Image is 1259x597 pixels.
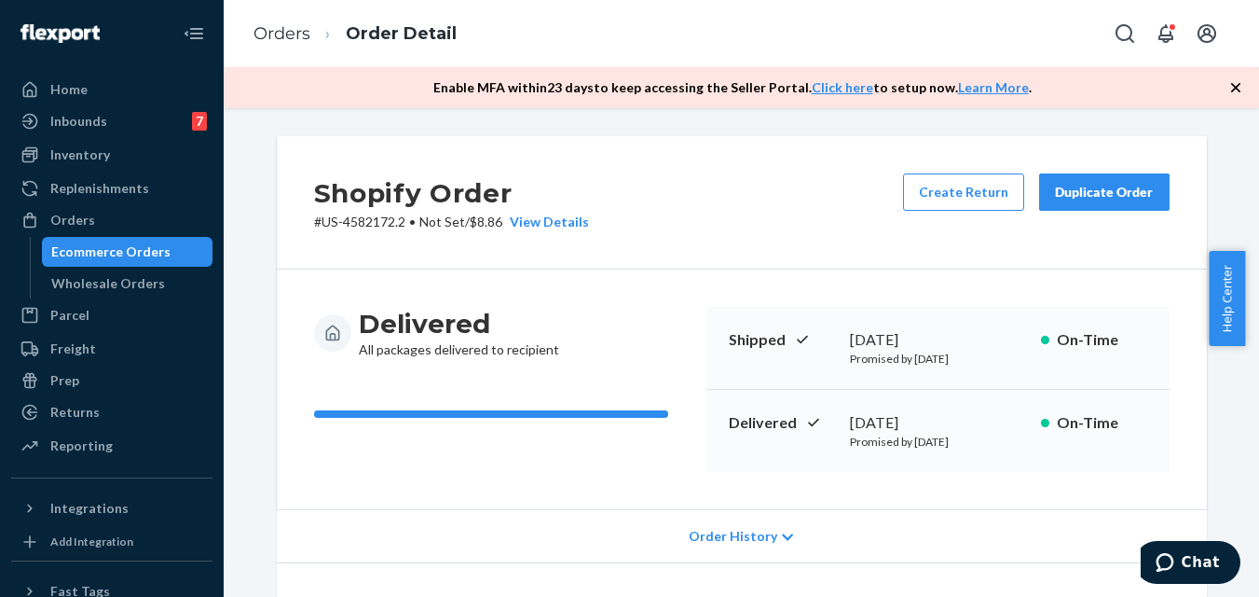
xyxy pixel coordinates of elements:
[50,179,149,198] div: Replenishments
[1057,412,1147,434] p: On-Time
[11,140,212,170] a: Inventory
[359,307,559,359] div: All packages delivered to recipient
[11,106,212,136] a: Inbounds7
[958,79,1029,95] a: Learn More
[239,7,472,62] ol: breadcrumbs
[11,493,212,523] button: Integrations
[1106,15,1143,52] button: Open Search Box
[359,307,559,340] h3: Delivered
[50,211,95,229] div: Orders
[1057,329,1147,351] p: On-Time
[50,306,89,325] div: Parcel
[11,75,212,104] a: Home
[21,24,100,43] img: Flexport logo
[50,340,96,358] div: Freight
[50,80,88,99] div: Home
[850,434,1026,450] p: Promised by [DATE]
[175,15,212,52] button: Close Navigation
[50,437,113,455] div: Reporting
[1039,174,1170,211] button: Duplicate Order
[11,531,212,553] a: Add Integration
[502,213,589,231] button: View Details
[11,334,212,364] a: Freight
[42,269,213,298] a: Wholesale Orders
[419,214,465,229] span: Not Set
[729,329,835,351] p: Shipped
[50,403,100,422] div: Returns
[51,243,171,261] div: Ecommerce Orders
[1147,15,1184,52] button: Open notifications
[11,205,212,235] a: Orders
[314,213,589,231] p: # US-4582172.2 / $8.86
[253,23,310,44] a: Orders
[50,534,133,549] div: Add Integration
[11,300,212,330] a: Parcel
[192,112,207,131] div: 7
[729,412,835,434] p: Delivered
[11,431,212,461] a: Reporting
[812,79,873,95] a: Click here
[689,527,777,546] span: Order History
[1141,541,1240,588] iframe: Opens a widget where you can chat to one of our agents
[51,274,165,293] div: Wholesale Orders
[11,366,212,396] a: Prep
[50,146,110,164] div: Inventory
[850,351,1026,367] p: Promised by [DATE]
[11,174,212,203] a: Replenishments
[50,112,107,131] div: Inbounds
[409,214,416,229] span: •
[314,174,589,213] h2: Shopify Order
[433,78,1032,97] p: Enable MFA within 23 days to keep accessing the Seller Portal. to setup now. .
[850,412,1026,434] div: [DATE]
[50,371,79,390] div: Prep
[1209,251,1245,346] button: Help Center
[346,23,457,44] a: Order Detail
[11,397,212,427] a: Returns
[1188,15,1225,52] button: Open account menu
[1055,183,1154,201] div: Duplicate Order
[42,237,213,267] a: Ecommerce Orders
[50,499,129,518] div: Integrations
[850,329,1026,351] div: [DATE]
[903,174,1024,211] button: Create Return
